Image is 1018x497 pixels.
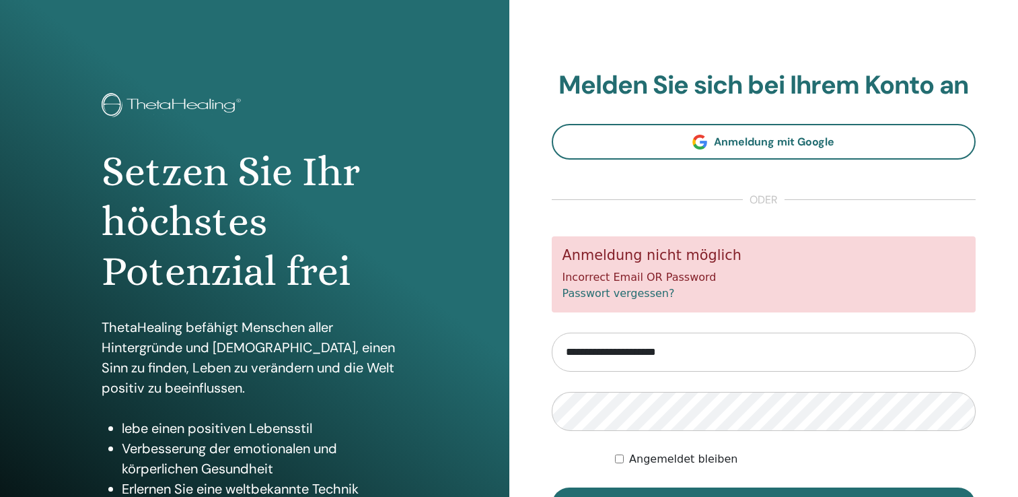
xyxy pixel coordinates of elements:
[102,147,407,297] h1: Setzen Sie Ihr höchstes Potenzial frei
[562,287,675,300] a: Passwort vergessen?
[122,438,407,479] li: Verbesserung der emotionalen und körperlichen Gesundheit
[615,451,976,467] div: Keep me authenticated indefinitely or until I manually logout
[552,70,976,101] h2: Melden Sie sich bei Ihrem Konto an
[122,418,407,438] li: lebe einen positiven Lebensstil
[743,192,785,208] span: oder
[629,451,737,467] label: Angemeldet bleiben
[552,236,976,312] div: Incorrect Email OR Password
[102,317,407,398] p: ThetaHealing befähigt Menschen aller Hintergründe und [DEMOGRAPHIC_DATA], einen Sinn zu finden, L...
[714,135,834,149] span: Anmeldung mit Google
[552,124,976,160] a: Anmeldung mit Google
[562,247,966,264] h5: Anmeldung nicht möglich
